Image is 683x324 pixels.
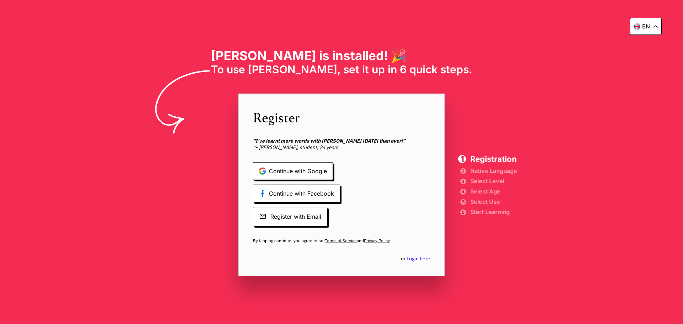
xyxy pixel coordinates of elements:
span: Continue with Facebook [253,185,340,202]
h1: [PERSON_NAME] is installed! 🎉 [211,48,472,63]
b: “I’ve learnt more words with [PERSON_NAME] [DATE] than ever!” [253,138,405,144]
span: Native Language [470,168,517,173]
p: en [642,23,650,30]
span: Select Age [470,189,517,194]
span: Register with Email [253,207,327,226]
span: To use [PERSON_NAME], set it up in 6 quick steps. [211,63,472,76]
a: Terms of Service [325,238,357,243]
span: Registration [470,155,517,163]
span: Continue with Google [253,162,333,180]
span: 〜 [PERSON_NAME], student, 24 years [253,138,430,150]
span: Select Level [470,179,517,184]
span: Start Learning [470,209,517,214]
span: Register [253,108,430,126]
span: or [401,255,430,262]
a: Privacy Policy [364,238,390,243]
span: Select Use [470,199,517,204]
span: By tapping continue, you agree to our and . [253,238,430,244]
a: Login here [407,255,430,262]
